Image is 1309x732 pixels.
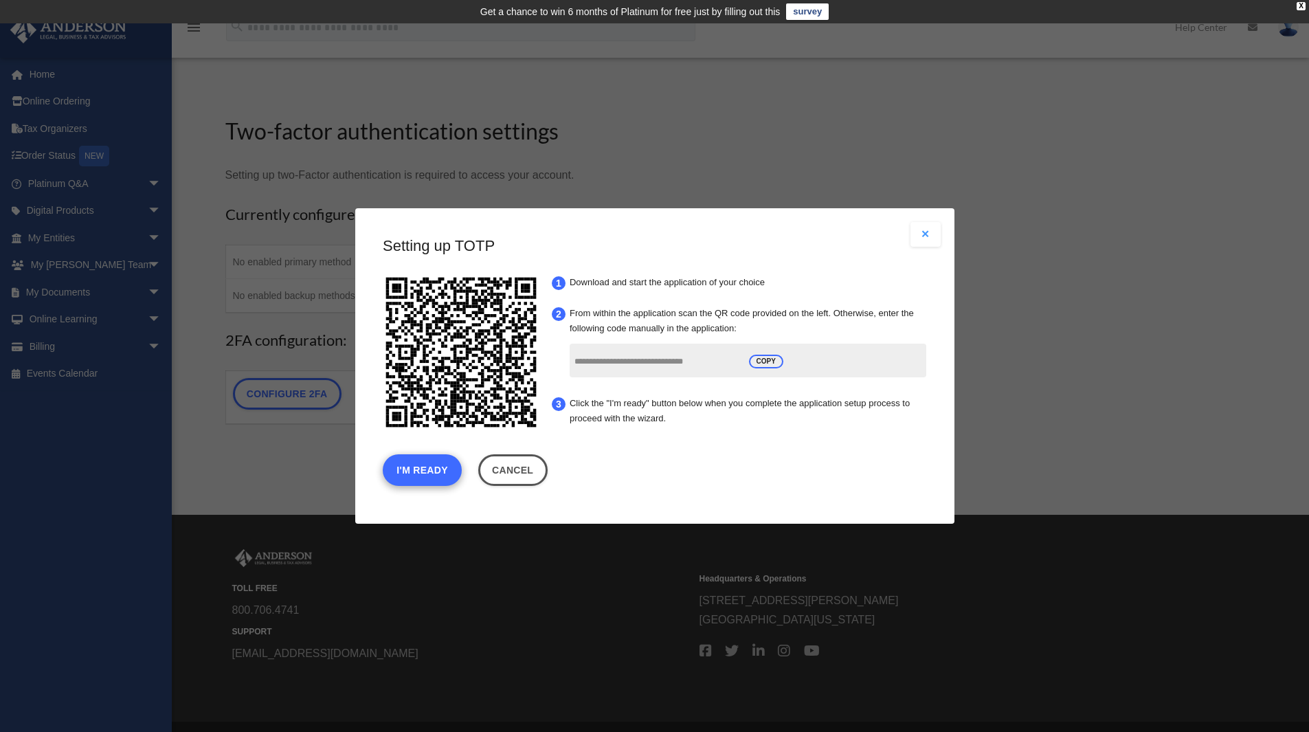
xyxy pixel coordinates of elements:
div: close [1297,2,1306,10]
span: COPY [748,355,783,368]
li: From within the application scan the QR code provided on the left. Otherwise, enter the following... [565,301,930,384]
a: Cancel [478,454,547,486]
h3: Setting up TOTP [383,236,927,257]
img: svg+xml;base64,PHN2ZyB4bWxucz0iaHR0cDovL3d3dy53My5vcmcvMjAwMC9zdmciIHhtbG5zOnhsaW5rPSJodHRwOi8vd3... [379,271,543,434]
li: Download and start the application of your choice [565,271,930,295]
button: Close modal [910,222,941,247]
div: Get a chance to win 6 months of Platinum for free just by filling out this [480,3,781,20]
li: Click the "I'm ready" button below when you complete the application setup process to proceed wit... [565,391,930,431]
a: survey [786,3,829,20]
button: I'm Ready [383,454,462,486]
